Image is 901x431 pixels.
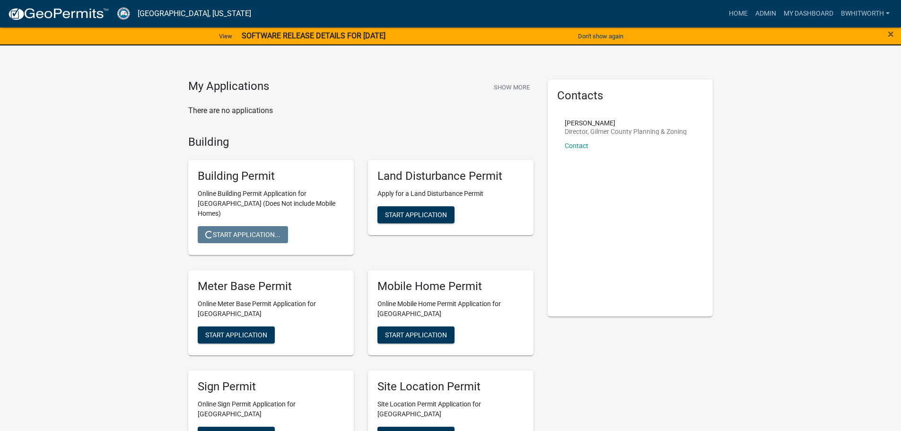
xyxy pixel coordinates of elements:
button: Show More [490,79,534,95]
p: Director, Gilmer County Planning & Zoning [565,128,687,135]
strong: SOFTWARE RELEASE DETAILS FOR [DATE] [242,31,385,40]
h5: Building Permit [198,169,344,183]
button: Start Application [198,326,275,343]
a: Admin [752,5,780,23]
button: Start Application [377,206,455,223]
span: Start Application [385,331,447,338]
h4: Building [188,135,534,149]
button: Close [888,28,894,40]
h5: Mobile Home Permit [377,280,524,293]
a: My Dashboard [780,5,837,23]
button: Start Application [377,326,455,343]
h5: Contacts [557,89,704,103]
h5: Sign Permit [198,380,344,394]
span: Start Application [385,211,447,219]
p: Online Sign Permit Application for [GEOGRAPHIC_DATA] [198,399,344,419]
p: [PERSON_NAME] [565,120,687,126]
p: Online Building Permit Application for [GEOGRAPHIC_DATA] (Does Not include Mobile Homes) [198,189,344,219]
span: Start Application [205,331,267,338]
h5: Site Location Permit [377,380,524,394]
p: Online Meter Base Permit Application for [GEOGRAPHIC_DATA] [198,299,344,319]
a: Contact [565,142,588,150]
p: Apply for a Land Disturbance Permit [377,189,524,199]
p: Online Mobile Home Permit Application for [GEOGRAPHIC_DATA] [377,299,524,319]
span: Start Application... [205,231,280,238]
a: BWhitworth [837,5,893,23]
img: Gilmer County, Georgia [116,7,130,20]
p: Site Location Permit Application for [GEOGRAPHIC_DATA] [377,399,524,419]
a: Home [725,5,752,23]
h5: Land Disturbance Permit [377,169,524,183]
a: View [215,28,236,44]
button: Start Application... [198,226,288,243]
button: Don't show again [574,28,627,44]
h4: My Applications [188,79,269,94]
p: There are no applications [188,105,534,116]
h5: Meter Base Permit [198,280,344,293]
a: [GEOGRAPHIC_DATA], [US_STATE] [138,6,251,22]
span: × [888,27,894,41]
